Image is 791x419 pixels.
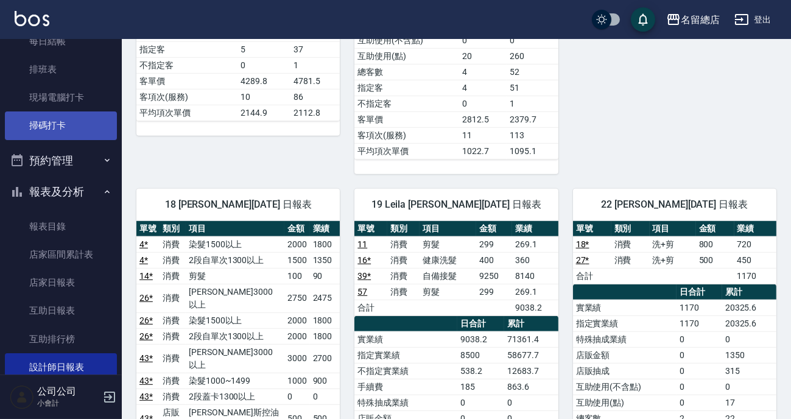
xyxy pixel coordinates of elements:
td: 消費 [160,268,186,284]
h5: 公司公司 [37,386,99,398]
td: 17 [722,395,776,410]
td: 11 [459,127,507,143]
td: 指定客 [354,80,459,96]
td: 1170 [734,268,776,284]
th: 類別 [387,221,420,237]
td: 12683.7 [504,363,558,379]
th: 日合計 [457,316,504,332]
td: 消費 [611,252,650,268]
td: 1000 [284,373,310,389]
div: 名留總店 [681,12,720,27]
td: 86 [290,89,340,105]
button: 報表及分析 [5,176,117,208]
a: 互助排行榜 [5,325,117,353]
td: 消費 [387,268,420,284]
th: 累計 [504,316,558,332]
td: 特殊抽成業績 [573,331,677,347]
td: 消費 [160,236,186,252]
th: 單號 [354,221,387,237]
table: a dense table [573,221,776,284]
td: 538.2 [457,363,504,379]
th: 日合計 [677,284,722,300]
td: 400 [476,252,512,268]
td: 2112.8 [290,105,340,121]
td: 染髮1000~1499 [186,373,284,389]
td: 71361.4 [504,331,558,347]
th: 業績 [734,221,776,237]
td: [PERSON_NAME]3000以上 [186,284,284,312]
a: 店家日報表 [5,269,117,297]
td: 0 [504,395,558,410]
td: 1022.7 [459,143,507,159]
th: 類別 [611,221,650,237]
td: 0 [507,32,558,48]
td: 4781.5 [290,73,340,89]
td: 洗+剪 [650,236,696,252]
th: 項目 [186,221,284,237]
a: 57 [357,287,367,297]
td: 20325.6 [722,300,776,315]
td: 9038.2 [457,331,504,347]
td: 2700 [310,344,340,373]
table: a dense table [354,221,558,316]
td: 113 [507,127,558,143]
td: 2750 [284,284,310,312]
td: 互助使用(不含點) [573,379,677,395]
th: 單號 [573,221,611,237]
td: 0 [677,331,722,347]
td: 2000 [284,312,310,328]
td: 不指定客 [136,57,237,73]
td: 1500 [284,252,310,268]
td: 269.1 [512,236,558,252]
td: 消費 [160,284,186,312]
td: 315 [722,363,776,379]
td: 0 [459,96,507,111]
td: 健康洗髮 [420,252,476,268]
td: 消費 [160,373,186,389]
td: 0 [457,395,504,410]
td: 450 [734,252,776,268]
td: 互助使用(點) [573,395,677,410]
td: 客項次(服務) [136,89,237,105]
a: 排班表 [5,55,117,83]
td: 100 [284,268,310,284]
td: 90 [310,268,340,284]
td: 260 [507,48,558,64]
td: 2379.7 [507,111,558,127]
td: 總客數 [354,64,459,80]
td: 剪髮 [186,268,284,284]
td: 10 [237,89,290,105]
td: 0 [459,32,507,48]
span: 22 [PERSON_NAME][DATE] 日報表 [588,199,762,211]
td: 863.6 [504,379,558,395]
th: 業績 [512,221,558,237]
td: 8500 [457,347,504,363]
td: 指定實業績 [573,315,677,331]
td: 1 [290,57,340,73]
td: 2812.5 [459,111,507,127]
td: 手續費 [354,379,457,395]
button: 名留總店 [661,7,725,32]
span: 19 Leila [PERSON_NAME][DATE] 日報表 [369,199,543,211]
td: 9250 [476,268,512,284]
td: 實業績 [354,331,457,347]
td: 特殊抽成業績 [354,395,457,410]
td: 指定客 [136,41,237,57]
td: 299 [476,236,512,252]
td: 指定實業績 [354,347,457,363]
td: 1170 [677,300,722,315]
td: 1800 [310,312,340,328]
td: 消費 [387,284,420,300]
td: 實業績 [573,300,677,315]
td: 720 [734,236,776,252]
td: 0 [310,389,340,404]
td: 2段自單次1300以上 [186,252,284,268]
td: 消費 [387,236,420,252]
td: 1095.1 [507,143,558,159]
td: 1350 [310,252,340,268]
th: 金額 [284,221,310,237]
td: 4 [459,80,507,96]
td: 剪髮 [420,284,476,300]
td: 1800 [310,236,340,252]
td: 店販抽成 [573,363,677,379]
